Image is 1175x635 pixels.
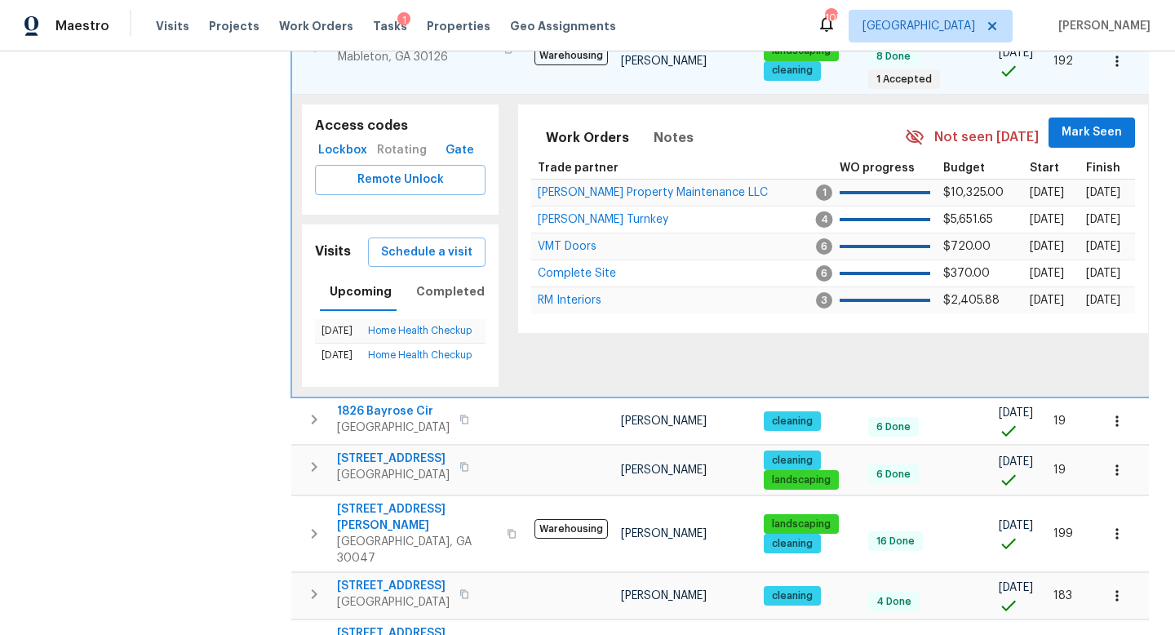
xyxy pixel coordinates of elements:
span: [DATE] [1086,268,1120,279]
h5: Visits [315,243,351,260]
span: landscaping [765,473,837,487]
span: Remote Unlock [328,170,472,190]
span: $2,405.88 [943,295,1000,306]
span: 4 Done [870,595,918,609]
a: [PERSON_NAME] Property Maintenance LLC [538,188,768,198]
span: [DATE] [999,582,1033,593]
span: [PERSON_NAME] [621,464,707,476]
span: [PERSON_NAME] Turnkey [538,214,668,225]
span: [DATE] [1086,295,1120,306]
span: Projects [209,18,259,34]
span: cleaning [765,537,819,551]
span: 6 [816,238,832,255]
span: 4 [816,211,833,228]
span: [DATE] [1030,214,1064,225]
span: [DATE] [1030,187,1064,198]
span: 19 [1053,415,1066,427]
span: cleaning [765,64,819,78]
span: [STREET_ADDRESS] [337,451,450,467]
button: Gate [433,135,486,166]
span: Mark Seen [1062,122,1122,143]
span: [GEOGRAPHIC_DATA], GA 30047 [337,534,497,566]
span: Gate [440,140,479,161]
td: [DATE] [315,319,361,344]
span: Schedule a visit [381,242,472,263]
span: $10,325.00 [943,187,1004,198]
span: 199 [1053,528,1073,540]
button: Schedule a visit [368,238,486,268]
button: Remote Unlock [315,165,486,195]
span: [DATE] [1030,241,1064,252]
div: Rotating code is only available during visiting hours [370,135,433,166]
span: [PERSON_NAME] [621,590,707,602]
div: 1 [397,12,410,29]
span: cleaning [765,415,819,429]
span: [STREET_ADDRESS][PERSON_NAME] [337,501,497,534]
span: cleaning [765,589,819,603]
span: 8 Done [870,50,917,64]
span: [DATE] [999,47,1033,59]
span: [PERSON_NAME] [621,56,707,67]
span: $370.00 [943,268,990,279]
span: [GEOGRAPHIC_DATA] [337,420,450,436]
span: [PERSON_NAME] [621,528,707,540]
span: [STREET_ADDRESS] [337,578,450,594]
span: Work Orders [279,18,353,34]
span: Finish [1086,162,1120,174]
span: [PERSON_NAME] Property Maintenance LLC [538,187,768,198]
span: [DATE] [1030,268,1064,279]
span: Notes [654,127,694,149]
span: WO progress [840,162,915,174]
span: VMT Doors [538,241,596,252]
span: Trade partner [538,162,619,174]
span: Complete Site [538,268,616,279]
span: Completed [416,282,485,302]
span: landscaping [765,44,837,58]
span: Warehousing [534,46,608,65]
span: 6 Done [870,420,917,434]
span: 183 [1053,590,1072,602]
span: [DATE] [1086,187,1120,198]
span: [GEOGRAPHIC_DATA] [862,18,975,34]
button: Mark Seen [1049,118,1135,148]
span: RM Interiors [538,295,601,306]
span: Geo Assignments [510,18,616,34]
span: $5,651.65 [943,214,993,225]
span: 19 [1053,464,1066,476]
span: Properties [427,18,490,34]
span: [DATE] [999,456,1033,468]
a: [PERSON_NAME] Turnkey [538,215,668,224]
span: 6 Done [870,468,917,482]
span: Tasks [373,20,407,32]
span: Warehousing [534,519,608,539]
span: [DATE] [1086,214,1120,225]
span: $720.00 [943,241,991,252]
span: 1 [816,184,832,201]
span: Lockbox [321,140,364,161]
h5: Access codes [315,118,486,135]
span: 3 [816,292,832,309]
span: [GEOGRAPHIC_DATA] [337,594,450,611]
span: Budget [943,162,985,174]
a: Home Health Checkup [368,326,472,335]
td: [DATE] [315,344,361,368]
span: Mableton, GA 30126 [338,49,493,65]
span: landscaping [765,517,837,531]
span: Upcoming [330,282,392,302]
span: 6 [816,265,832,282]
span: Visits [156,18,189,34]
span: Start [1030,162,1059,174]
span: 1826 Bayrose Cir [337,403,450,420]
span: [DATE] [1086,241,1120,252]
div: 105 [825,10,836,26]
span: cleaning [765,454,819,468]
span: [PERSON_NAME] [621,415,707,427]
span: 1 Accepted [870,73,938,87]
span: [DATE] [1030,295,1064,306]
a: Complete Site [538,269,616,278]
a: Home Health Checkup [368,350,472,360]
span: Not seen [DATE] [934,128,1039,147]
span: 16 Done [870,535,921,548]
a: VMT Doors [538,242,596,251]
a: RM Interiors [538,295,601,305]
